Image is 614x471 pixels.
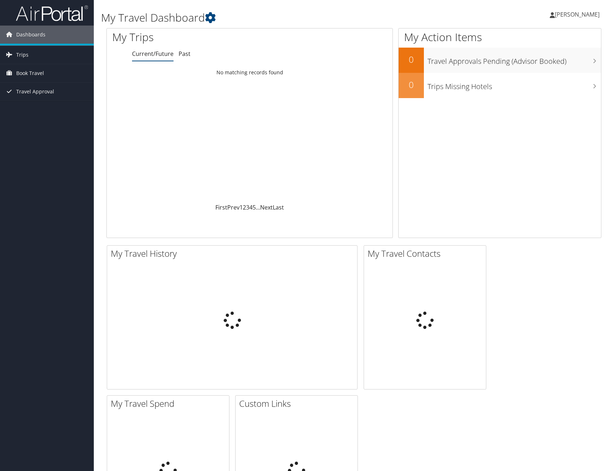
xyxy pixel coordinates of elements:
[16,26,45,44] span: Dashboards
[256,203,260,211] span: …
[111,397,229,410] h2: My Travel Spend
[132,50,174,58] a: Current/Future
[179,50,190,58] a: Past
[399,53,424,66] h2: 0
[240,203,243,211] a: 1
[246,203,249,211] a: 3
[253,203,256,211] a: 5
[399,30,601,45] h1: My Action Items
[243,203,246,211] a: 2
[112,30,268,45] h1: My Trips
[555,10,600,18] span: [PERSON_NAME]
[399,48,601,73] a: 0Travel Approvals Pending (Advisor Booked)
[16,64,44,82] span: Book Travel
[16,83,54,101] span: Travel Approval
[227,203,240,211] a: Prev
[107,66,392,79] td: No matching records found
[427,53,601,66] h3: Travel Approvals Pending (Advisor Booked)
[368,247,486,260] h2: My Travel Contacts
[550,4,607,25] a: [PERSON_NAME]
[399,73,601,98] a: 0Trips Missing Hotels
[16,5,88,22] img: airportal-logo.png
[16,46,28,64] span: Trips
[273,203,284,211] a: Last
[215,203,227,211] a: First
[249,203,253,211] a: 4
[239,397,358,410] h2: Custom Links
[260,203,273,211] a: Next
[399,79,424,91] h2: 0
[111,247,357,260] h2: My Travel History
[427,78,601,92] h3: Trips Missing Hotels
[101,10,438,25] h1: My Travel Dashboard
